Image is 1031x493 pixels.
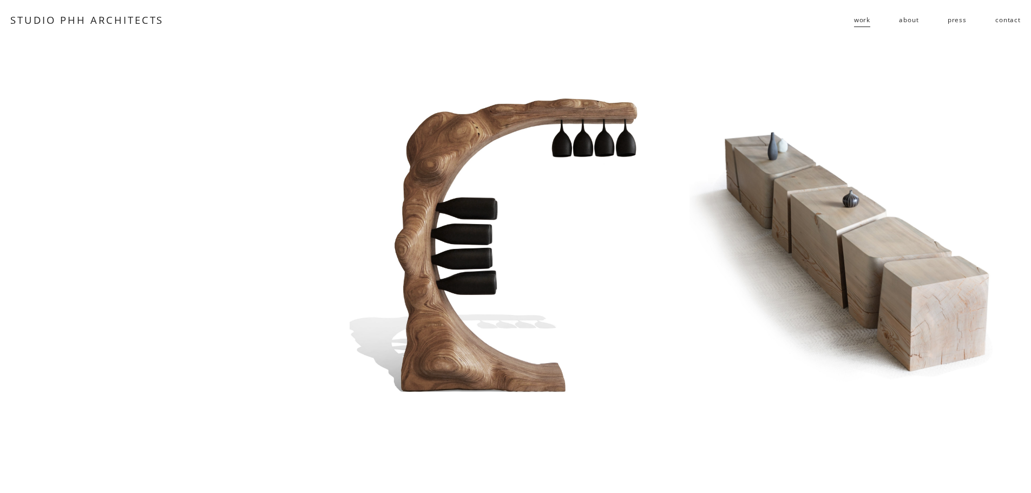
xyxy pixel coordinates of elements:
[854,11,870,29] a: folder dropdown
[854,12,870,28] span: work
[948,11,967,29] a: press
[995,11,1021,29] a: contact
[899,11,918,29] a: about
[10,13,163,27] a: STUDIO PHH ARCHITECTS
